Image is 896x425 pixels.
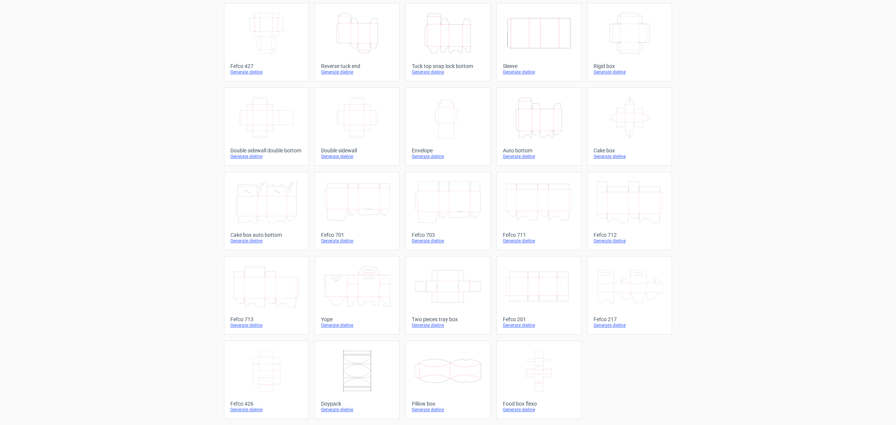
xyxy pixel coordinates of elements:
[405,172,490,250] a: Fefco 703Generate dieline
[497,172,581,250] a: Fefco 711Generate dieline
[503,153,575,159] div: Generate dieline
[503,69,575,75] div: Generate dieline
[594,153,666,159] div: Generate dieline
[497,341,581,419] a: Food box flexoGenerate dieline
[405,341,490,419] a: Pillow boxGenerate dieline
[594,238,666,244] div: Generate dieline
[503,322,575,328] div: Generate dieline
[230,401,302,407] div: Fefco 426
[503,232,575,238] div: Fefco 711
[412,322,484,328] div: Generate dieline
[315,256,399,335] a: YopeGenerate dieline
[503,407,575,413] div: Generate dieline
[503,401,575,407] div: Food box flexo
[594,148,666,153] div: Cake box
[497,3,581,81] a: SleeveGenerate dieline
[412,69,484,75] div: Generate dieline
[321,401,393,407] div: Doypack
[594,316,666,322] div: Fefco 217
[224,3,309,81] a: Fefco 427Generate dieline
[321,69,393,75] div: Generate dieline
[412,63,484,69] div: Tuck top snap lock bottom
[230,63,302,69] div: Fefco 427
[594,232,666,238] div: Fefco 712
[412,316,484,322] div: Two pieces tray box
[224,87,309,166] a: Double sidewall double bottomGenerate dieline
[321,232,393,238] div: Fefco 701
[587,172,672,250] a: Fefco 712Generate dieline
[412,232,484,238] div: Fefco 703
[321,407,393,413] div: Generate dieline
[230,148,302,153] div: Double sidewall double bottom
[315,341,399,419] a: DoypackGenerate dieline
[594,63,666,69] div: Rigid box
[321,316,393,322] div: Yope
[594,322,666,328] div: Generate dieline
[405,87,490,166] a: EnvelopeGenerate dieline
[315,87,399,166] a: Double sidewallGenerate dieline
[405,3,490,81] a: Tuck top snap lock bottomGenerate dieline
[315,3,399,81] a: Reverse tuck endGenerate dieline
[412,153,484,159] div: Generate dieline
[503,63,575,69] div: Sleeve
[594,69,666,75] div: Generate dieline
[412,238,484,244] div: Generate dieline
[230,322,302,328] div: Generate dieline
[230,238,302,244] div: Generate dieline
[230,407,302,413] div: Generate dieline
[412,148,484,153] div: Envelope
[503,316,575,322] div: Fefco 201
[230,316,302,322] div: Fefco 713
[497,256,581,335] a: Fefco 201Generate dieline
[587,3,672,81] a: Rigid boxGenerate dieline
[503,238,575,244] div: Generate dieline
[405,256,490,335] a: Two pieces tray boxGenerate dieline
[321,238,393,244] div: Generate dieline
[321,153,393,159] div: Generate dieline
[587,256,672,335] a: Fefco 217Generate dieline
[321,322,393,328] div: Generate dieline
[503,148,575,153] div: Auto bottom
[321,63,393,69] div: Reverse tuck end
[230,153,302,159] div: Generate dieline
[224,256,309,335] a: Fefco 713Generate dieline
[412,401,484,407] div: Pillow box
[230,69,302,75] div: Generate dieline
[230,232,302,238] div: Cake box auto bottom
[224,341,309,419] a: Fefco 426Generate dieline
[412,407,484,413] div: Generate dieline
[321,148,393,153] div: Double sidewall
[497,87,581,166] a: Auto bottomGenerate dieline
[315,172,399,250] a: Fefco 701Generate dieline
[224,172,309,250] a: Cake box auto bottomGenerate dieline
[587,87,672,166] a: Cake boxGenerate dieline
